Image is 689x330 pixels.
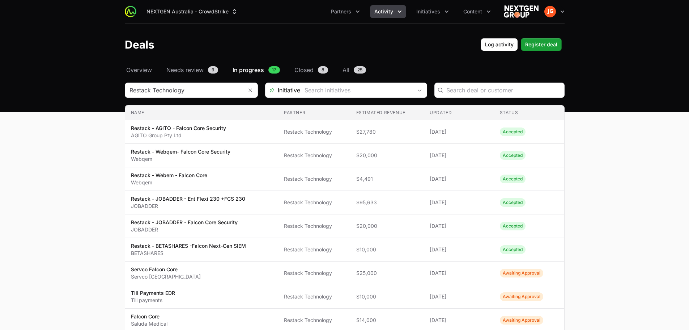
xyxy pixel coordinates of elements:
[412,83,427,97] div: Open
[350,105,424,120] th: Estimated revenue
[284,293,345,300] span: Restack Technology
[430,293,488,300] span: [DATE]
[412,5,453,18] div: Initiatives menu
[430,222,488,230] span: [DATE]
[430,317,488,324] span: [DATE]
[131,250,246,257] p: BETASHARES
[485,40,514,49] span: Log activity
[430,128,488,135] span: [DATE]
[131,297,175,304] p: Till payments
[265,86,300,95] span: Initiative
[131,195,245,202] p: Restack - JOBADDER - Ent Flexi 230 +FCS 230
[284,199,345,206] span: Restack Technology
[300,83,412,97] input: Search initiatives
[131,313,167,320] p: Falcon Core
[356,222,418,230] span: $20,000
[327,5,364,18] div: Partners menu
[370,5,406,18] button: Activity
[343,66,349,74] span: All
[430,246,488,253] span: [DATE]
[142,5,242,18] div: Supplier switch menu
[284,175,345,183] span: Restack Technology
[521,38,562,51] button: Register deal
[481,38,518,51] button: Log activity
[131,242,246,250] p: Restack - BETASHARES -Falcon Next-Gen SIEM
[424,105,494,120] th: Updated
[370,5,406,18] div: Activity menu
[356,270,418,277] span: $25,000
[327,5,364,18] button: Partners
[243,83,258,97] button: Remove
[131,179,207,186] p: Webqem
[131,320,167,327] p: Saluda Medical
[416,8,440,15] span: Initiatives
[131,273,201,280] p: Servco [GEOGRAPHIC_DATA]
[430,152,488,159] span: [DATE]
[131,202,245,210] p: JOBADDER
[131,219,238,226] p: Restack - JOBADDER - Falcon Core Security
[356,128,418,135] span: $27,780
[284,222,345,230] span: Restack Technology
[463,8,482,15] span: Content
[430,175,488,183] span: [DATE]
[165,66,220,74] a: Needs review9
[294,66,314,74] span: Closed
[125,66,153,74] a: Overview
[278,105,350,120] th: Partner
[356,317,418,324] span: $14,000
[544,6,556,17] img: Jamie Gunning
[125,66,565,74] nav: Deals navigation
[208,66,218,74] span: 9
[412,5,453,18] button: Initiatives
[459,5,495,18] div: Content menu
[284,270,345,277] span: Restack Technology
[131,125,226,132] p: Restack - AGITO - Falcon Core Security
[233,66,264,74] span: In progress
[481,38,562,51] div: Primary actions
[142,5,242,18] button: NEXTGEN Australia - CrowdStrike
[125,83,243,97] input: Search partner
[284,152,345,159] span: Restack Technology
[341,66,367,74] a: All25
[459,5,495,18] button: Content
[318,66,328,74] span: 8
[125,38,154,51] h1: Deals
[356,293,418,300] span: $10,000
[446,86,560,95] input: Search deal or customer
[125,105,278,120] th: Name
[166,66,204,74] span: Needs review
[430,270,488,277] span: [DATE]
[356,175,418,183] span: $4,491
[131,155,230,163] p: Webqem
[131,226,238,233] p: JOBADDER
[284,128,345,135] span: Restack Technology
[354,66,366,74] span: 25
[131,266,201,273] p: Servco Falcon Core
[268,66,280,74] span: 17
[284,317,345,324] span: Restack Technology
[126,66,152,74] span: Overview
[131,289,175,297] p: Till Payments EDR
[284,246,345,253] span: Restack Technology
[136,5,495,18] div: Main navigation
[356,199,418,206] span: $95,633
[125,6,136,17] img: ActivitySource
[504,4,539,19] img: NEXTGEN Australia
[231,66,281,74] a: In progress17
[131,172,207,179] p: Restack - Webem - Falcon Core
[131,132,226,139] p: AGITO Group Pty Ltd
[494,105,564,120] th: Status
[356,246,418,253] span: $10,000
[131,148,230,155] p: Restack - Webqem- Falcon Core Security
[430,199,488,206] span: [DATE]
[356,152,418,159] span: $20,000
[374,8,393,15] span: Activity
[293,66,329,74] a: Closed8
[525,40,557,49] span: Register deal
[331,8,351,15] span: Partners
